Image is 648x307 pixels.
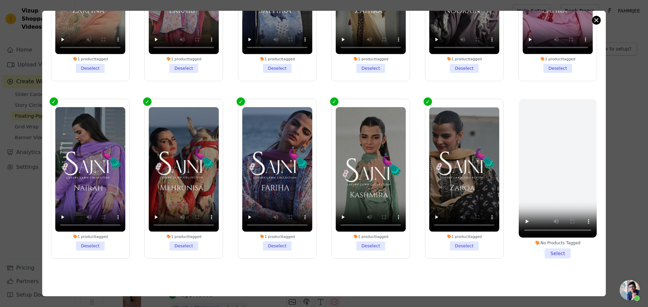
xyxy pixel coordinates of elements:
[429,234,500,239] div: 1 product tagged
[242,234,312,239] div: 1 product tagged
[55,57,125,61] div: 1 product tagged
[242,57,312,61] div: 1 product tagged
[592,16,600,24] button: Close modal
[336,57,406,61] div: 1 product tagged
[620,280,640,300] div: Open chat
[519,240,597,246] div: No Products Tagged
[336,234,406,239] div: 1 product tagged
[523,57,593,61] div: 1 product tagged
[55,234,125,239] div: 1 product tagged
[148,57,219,61] div: 1 product tagged
[429,57,500,61] div: 1 product tagged
[148,234,219,239] div: 1 product tagged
